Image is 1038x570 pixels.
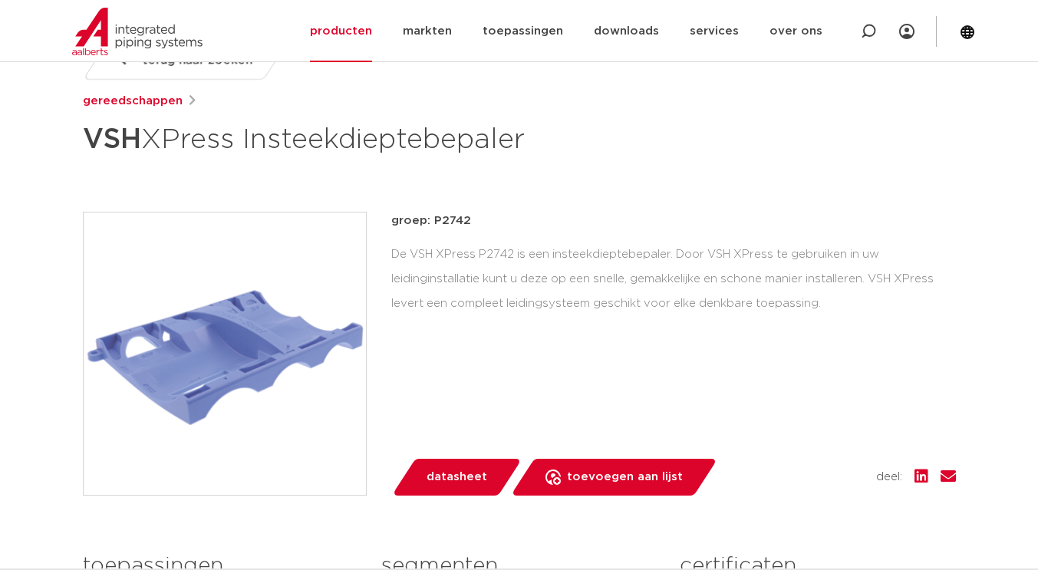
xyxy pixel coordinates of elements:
div: De VSH XPress P2742 is een insteekdieptebepaler. Door VSH XPress te gebruiken in uw leidinginstal... [391,242,956,316]
img: Product Image for VSH XPress Insteekdieptebepaler [84,213,366,495]
h1: XPress Insteekdieptebepaler [83,117,659,163]
strong: VSH [83,126,141,153]
span: toevoegen aan lijst [567,465,683,489]
a: datasheet [391,459,522,496]
a: gereedschappen [83,92,183,110]
p: groep: P2742 [391,212,956,230]
span: deel: [876,468,902,486]
span: datasheet [427,465,487,489]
